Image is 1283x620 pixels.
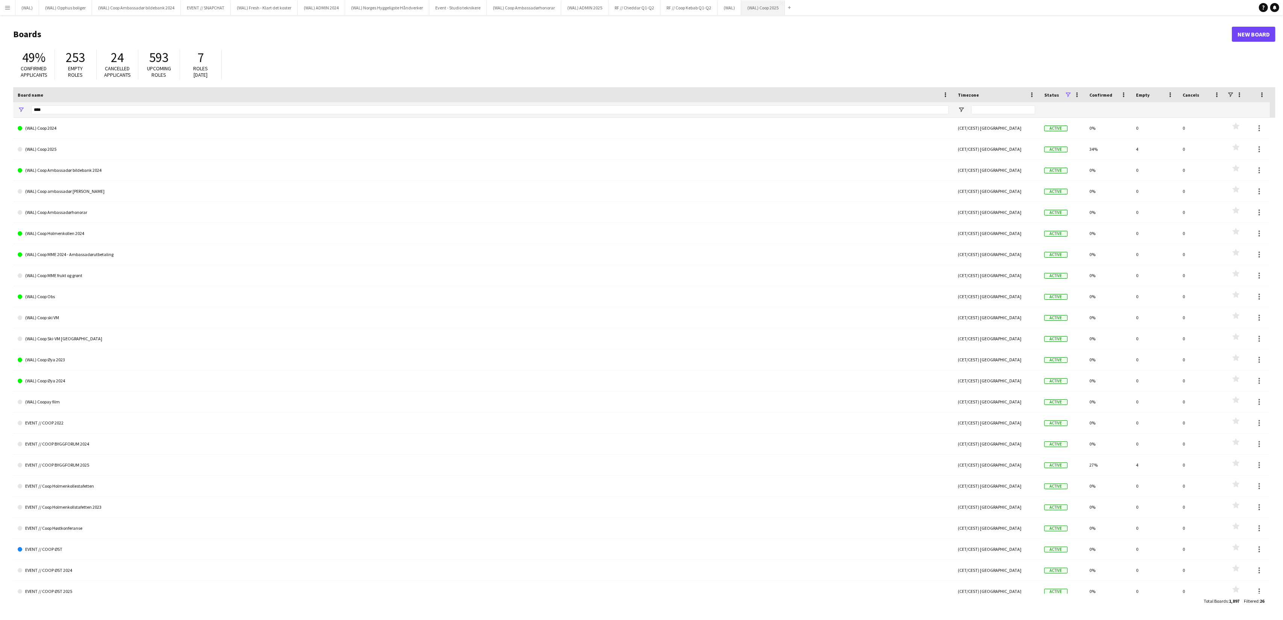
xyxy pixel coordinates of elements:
[1178,434,1225,454] div: 0
[1178,476,1225,496] div: 0
[66,49,85,66] span: 253
[18,476,949,497] a: EVENT // Coop Holmenkollestafetten
[1183,92,1199,98] span: Cancels
[18,139,949,160] a: (WAL) Coop 2025
[150,49,169,66] span: 593
[1260,598,1264,604] span: 26
[18,160,949,181] a: (WAL) Coop Ambassadør bildebank 2024
[1085,539,1132,559] div: 0%
[1132,223,1178,244] div: 0
[1044,589,1068,594] span: Active
[1085,160,1132,180] div: 0%
[39,0,92,15] button: (WAL) Opphus boliger
[741,0,785,15] button: (WAL) Coop 2025
[1044,231,1068,236] span: Active
[953,160,1040,180] div: (CET/CEST) [GEOGRAPHIC_DATA]
[953,539,1040,559] div: (CET/CEST) [GEOGRAPHIC_DATA]
[1044,92,1059,98] span: Status
[1178,412,1225,433] div: 0
[18,497,949,518] a: EVENT // Coop Holmenkollstafetten 2023
[18,244,949,265] a: (WAL) Coop MME 2024 - Ambassadørutbetaling
[18,370,949,391] a: (WAL) Coop Øya 2024
[68,65,83,78] span: Empty roles
[1204,594,1239,608] div: :
[231,0,298,15] button: (WAL) Fresh - Klart det koster
[1085,370,1132,391] div: 0%
[1178,497,1225,517] div: 0
[1178,455,1225,475] div: 0
[92,0,181,15] button: (WAL) Coop Ambassadør bildebank 2024
[1085,307,1132,328] div: 0%
[111,49,124,66] span: 24
[953,434,1040,454] div: (CET/CEST) [GEOGRAPHIC_DATA]
[953,202,1040,223] div: (CET/CEST) [GEOGRAPHIC_DATA]
[1132,560,1178,581] div: 0
[1085,518,1132,538] div: 0%
[1085,434,1132,454] div: 0%
[1178,518,1225,538] div: 0
[18,518,949,539] a: EVENT // Coop Høstkonferanse
[1178,202,1225,223] div: 0
[718,0,741,15] button: (WAL)
[1085,497,1132,517] div: 0%
[1085,181,1132,202] div: 0%
[953,391,1040,412] div: (CET/CEST) [GEOGRAPHIC_DATA]
[104,65,131,78] span: Cancelled applicants
[1085,455,1132,475] div: 27%
[953,223,1040,244] div: (CET/CEST) [GEOGRAPHIC_DATA]
[18,581,949,602] a: EVENT // COOP ØST 2025
[1044,252,1068,258] span: Active
[18,202,949,223] a: (WAL) Coop Ambassadørhonorar
[1085,139,1132,159] div: 34%
[18,181,949,202] a: (WAL) Coop ambassadør [PERSON_NAME]
[1178,118,1225,138] div: 0
[18,349,949,370] a: (WAL) Coop Øya 2023
[1044,505,1068,510] span: Active
[147,65,171,78] span: Upcoming roles
[1085,118,1132,138] div: 0%
[1132,265,1178,286] div: 0
[1132,160,1178,180] div: 0
[1085,244,1132,265] div: 0%
[1044,168,1068,173] span: Active
[1132,539,1178,559] div: 0
[18,328,949,349] a: (WAL) Coop Ski-VM [GEOGRAPHIC_DATA]
[487,0,561,15] button: (WAL) Coop Ambassadørhonorar
[953,118,1040,138] div: (CET/CEST) [GEOGRAPHIC_DATA]
[1132,244,1178,265] div: 0
[1044,420,1068,426] span: Active
[953,328,1040,349] div: (CET/CEST) [GEOGRAPHIC_DATA]
[953,349,1040,370] div: (CET/CEST) [GEOGRAPHIC_DATA]
[1085,223,1132,244] div: 0%
[1244,598,1259,604] span: Filtered
[1178,244,1225,265] div: 0
[953,518,1040,538] div: (CET/CEST) [GEOGRAPHIC_DATA]
[1132,391,1178,412] div: 0
[1044,441,1068,447] span: Active
[18,539,949,560] a: EVENT // COOP ØST
[953,181,1040,202] div: (CET/CEST) [GEOGRAPHIC_DATA]
[1044,189,1068,194] span: Active
[345,0,429,15] button: (WAL) Norges Hyggeligste Håndverker
[1232,27,1275,42] a: New Board
[1244,594,1264,608] div: :
[1178,349,1225,370] div: 0
[1132,349,1178,370] div: 0
[1178,581,1225,602] div: 0
[18,412,949,434] a: EVENT // COOP 2022
[18,391,949,412] a: (WAL) Coopay film
[1085,286,1132,307] div: 0%
[1044,336,1068,342] span: Active
[1085,328,1132,349] div: 0%
[1132,181,1178,202] div: 0
[1044,273,1068,279] span: Active
[1178,223,1225,244] div: 0
[1178,370,1225,391] div: 0
[953,265,1040,286] div: (CET/CEST) [GEOGRAPHIC_DATA]
[1044,126,1068,131] span: Active
[953,497,1040,517] div: (CET/CEST) [GEOGRAPHIC_DATA]
[1178,391,1225,412] div: 0
[1085,581,1132,602] div: 0%
[194,65,208,78] span: Roles [DATE]
[953,476,1040,496] div: (CET/CEST) [GEOGRAPHIC_DATA]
